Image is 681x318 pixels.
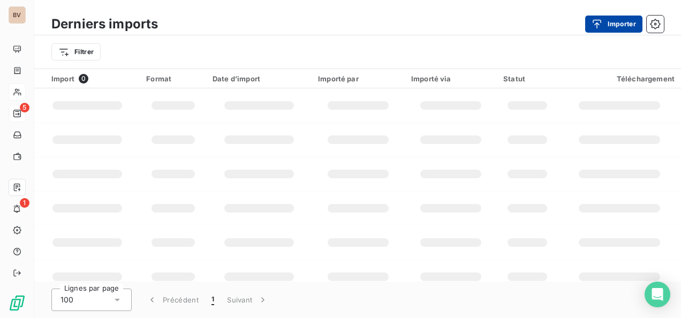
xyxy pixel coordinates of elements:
button: Filtrer [51,43,101,60]
div: Téléchargement [564,74,675,83]
img: Logo LeanPay [9,294,26,312]
div: Import [51,74,133,84]
span: 0 [79,74,88,84]
span: 5 [20,103,29,112]
div: Format [146,74,200,83]
button: Suivant [221,289,275,311]
h3: Derniers imports [51,14,158,34]
span: 100 [60,294,73,305]
div: BV [9,6,26,24]
span: 1 [211,294,214,305]
div: Importé via [411,74,490,83]
span: 1 [20,198,29,208]
div: Open Intercom Messenger [645,282,670,307]
button: 1 [205,289,221,311]
button: Précédent [140,289,205,311]
div: Date d’import [213,74,305,83]
div: Statut [503,74,551,83]
button: Importer [585,16,642,33]
div: Importé par [318,74,398,83]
